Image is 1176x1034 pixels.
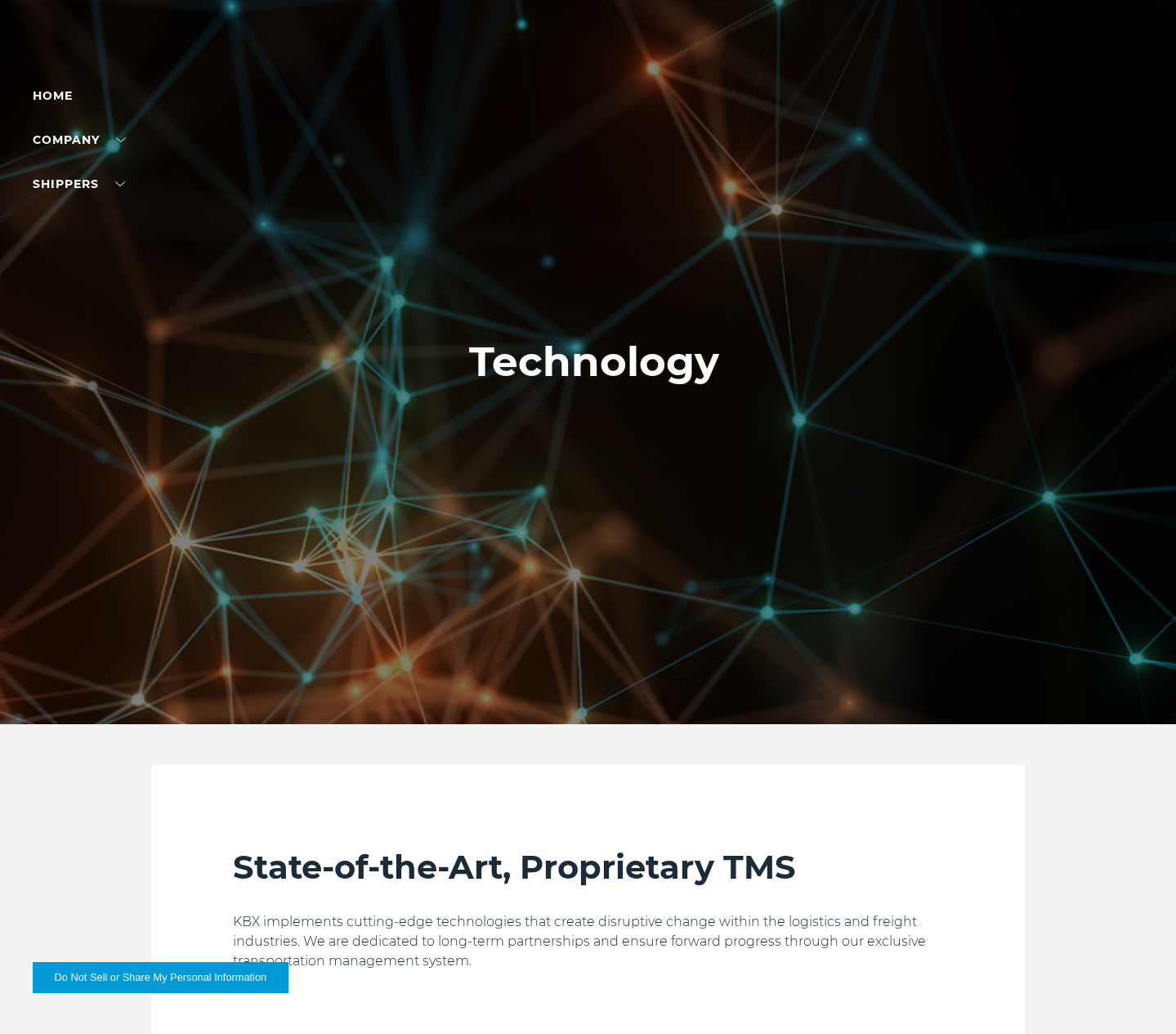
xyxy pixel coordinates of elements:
[33,177,125,191] a: SHIPPERS
[33,88,73,103] a: Home
[469,338,719,386] h1: Technology
[33,132,126,147] a: Company
[233,847,944,888] h2: State-of-the-Art, Proprietary TMS
[233,912,944,971] p: KBX implements cutting-edge technologies that create disruptive change within the logistics and f...
[33,962,288,993] button: Do Not Sell or Share My Personal Information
